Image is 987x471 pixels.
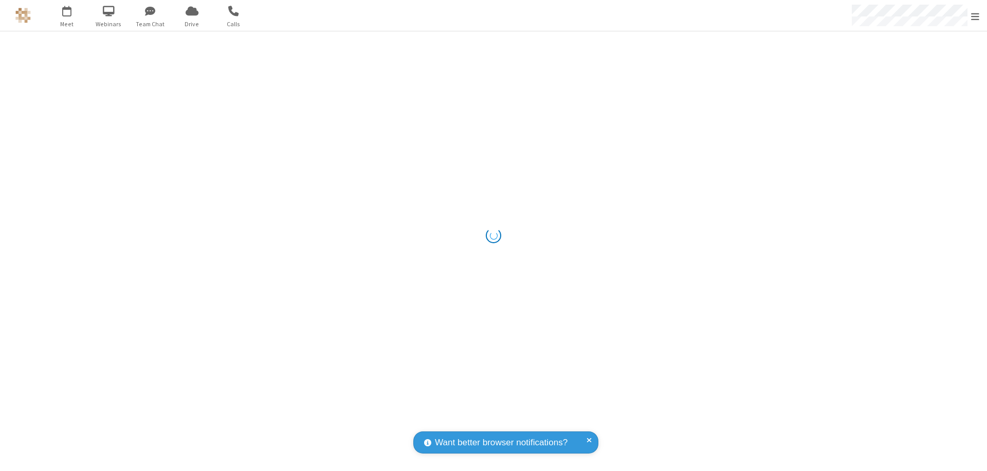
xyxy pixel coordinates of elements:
[214,20,253,29] span: Calls
[173,20,211,29] span: Drive
[435,436,568,449] span: Want better browser notifications?
[89,20,128,29] span: Webinars
[48,20,86,29] span: Meet
[15,8,31,23] img: QA Selenium DO NOT DELETE OR CHANGE
[131,20,170,29] span: Team Chat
